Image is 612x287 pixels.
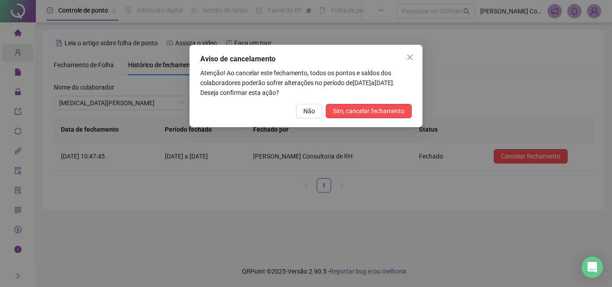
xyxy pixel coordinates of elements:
p: [DATE] a [DATE] [200,68,412,98]
span: Atenção! Ao cancelar este fechamento, todos os pontos e saldos dos colaboradores poderão sofrer a... [200,69,391,86]
span: Não [303,106,315,116]
span: Sim, cancelar fechamento [333,106,405,116]
span: Aviso de cancelamento [200,55,276,63]
span: close [406,54,414,61]
div: Open Intercom Messenger [582,257,603,278]
button: Close [403,50,417,64]
button: Sim, cancelar fechamento [326,104,412,118]
button: Não [296,104,322,118]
